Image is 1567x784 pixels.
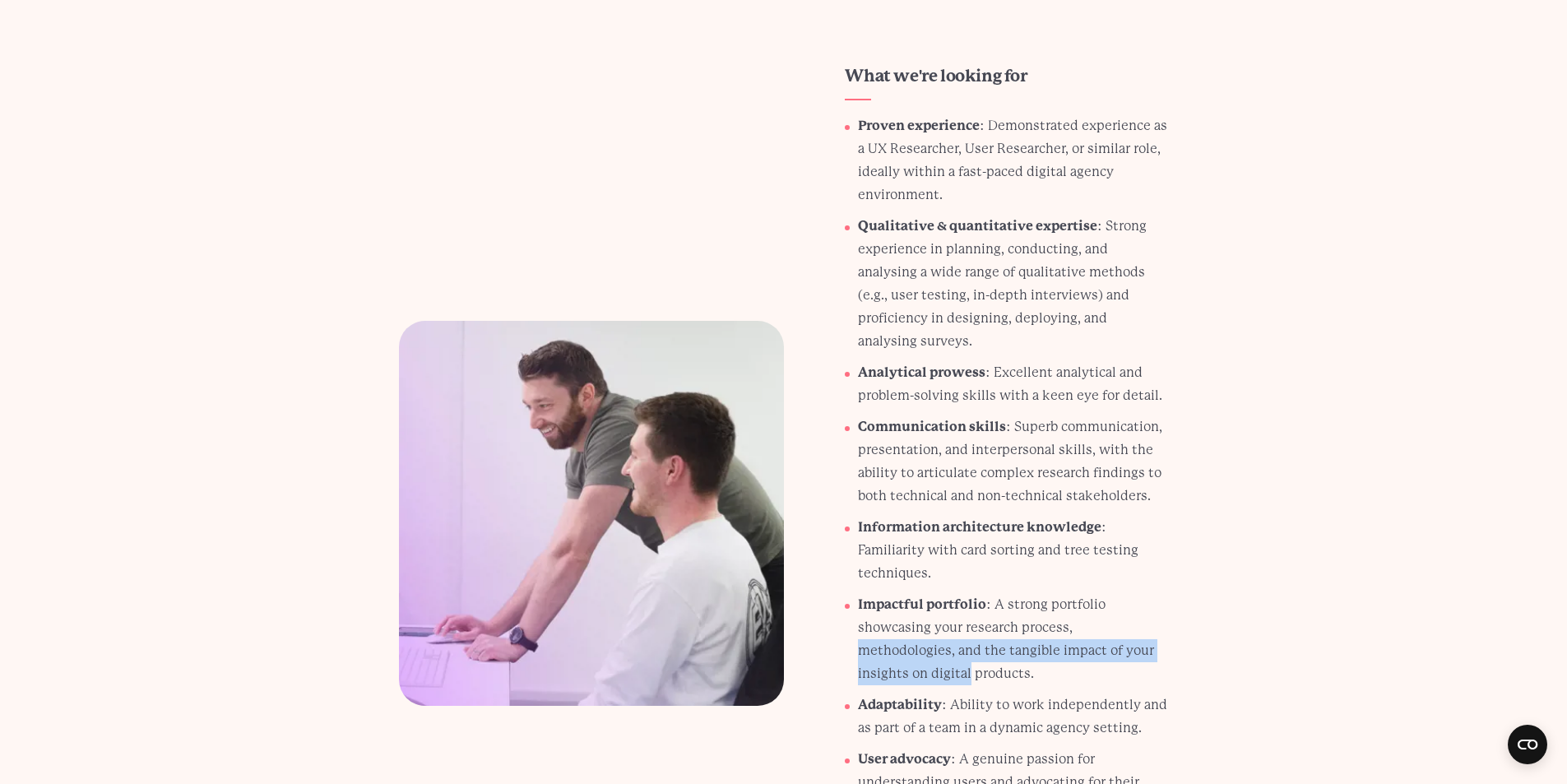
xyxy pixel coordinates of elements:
[858,118,980,133] strong: Proven experience
[858,697,942,712] strong: Adaptability
[858,516,1168,585] p: : Familiarity with card sorting and tree testing techniques.
[858,114,1168,206] p: : Demonstrated experience as a UX Researcher, User Researcher, or similar role, ideally within a ...
[858,694,1168,740] p: : Ability to work independently and as part of a team in a dynamic agency setting.
[858,519,1101,535] strong: Information architecture knowledge
[845,65,1027,88] h3: What we're looking for
[858,215,1168,353] p: : Strong experience in planning, conducting, and analysing a wide range of qualitative methods (e...
[858,364,985,380] strong: Analytical prowess
[1508,725,1547,764] button: Open CMP widget
[858,751,951,767] strong: User advocacy
[858,361,1168,407] p: : Excellent analytical and problem-solving skills with a keen eye for detail.
[858,218,1097,234] strong: Qualitative & quantitative expertise
[858,596,986,612] strong: Impactful portfolio
[858,419,1006,434] strong: Communication skills
[399,321,784,706] img: What we're looking for
[858,593,1168,685] p: : A strong portfolio showcasing your research process, methodologies, and the tangible impact of ...
[858,415,1168,508] p: : Superb communication, presentation, and interpersonal skills, with the ability to articulate co...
